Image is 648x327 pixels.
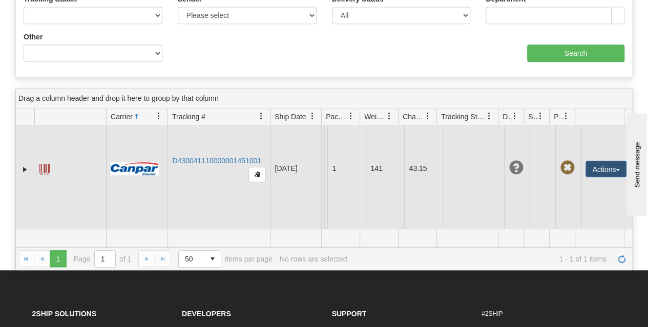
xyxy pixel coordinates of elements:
[150,107,168,125] a: Carrier filter column settings
[32,310,97,318] strong: 2Ship Solutions
[506,107,524,125] a: Delivery Status filter column settings
[354,255,607,263] span: 1 - 1 of 1 items
[253,107,270,125] a: Tracking # filter column settings
[614,250,630,267] a: Refresh
[172,157,261,165] a: D430041110000001451001
[332,310,367,318] strong: Support
[95,251,115,267] input: Page 1
[586,161,626,177] button: Actions
[321,108,324,229] td: Sleep Country [GEOGRAPHIC_DATA] Shipping Department [GEOGRAPHIC_DATA] NS Dartmouth B3B 0C9
[342,107,360,125] a: Packages filter column settings
[503,112,511,122] span: Delivery Status
[366,108,404,229] td: 141
[482,311,616,317] h6: #2SHIP
[324,108,327,229] td: [PERSON_NAME] [PERSON_NAME] CA NS HALIFAX B3J 0K8
[624,111,647,215] iframe: chat widget
[557,107,575,125] a: Pickup Status filter column settings
[560,161,574,175] span: Pickup Not Assigned
[327,108,366,229] td: 1
[326,112,347,122] span: Packages
[381,107,398,125] a: Weight filter column settings
[172,112,205,122] span: Tracking #
[554,112,562,122] span: Pickup Status
[480,107,498,125] a: Tracking Status filter column settings
[248,167,266,182] button: Copy to clipboard
[304,107,321,125] a: Ship Date filter column settings
[111,112,133,122] span: Carrier
[178,250,221,268] span: Page sizes drop down
[111,162,159,175] img: 14 - Canpar
[275,112,306,122] span: Ship Date
[528,112,537,122] span: Shipment Issues
[532,107,549,125] a: Shipment Issues filter column settings
[404,108,443,229] td: 43.15
[280,255,347,263] div: No rows are selected
[50,250,66,267] span: Page 1
[403,112,424,122] span: Charge
[20,164,30,175] a: Expand
[527,45,625,62] input: Search
[16,89,632,108] div: grid grouping header
[364,112,386,122] span: Weight
[270,108,321,229] td: [DATE]
[185,254,198,264] span: 50
[509,161,523,175] span: Unknown
[39,160,50,176] a: Label
[24,32,43,42] label: Other
[204,251,221,267] span: select
[178,250,273,268] span: items per page
[419,107,436,125] a: Charge filter column settings
[74,250,132,268] span: Page of 1
[182,310,231,318] strong: Developers
[8,9,95,16] div: Send message
[441,112,486,122] span: Tracking Status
